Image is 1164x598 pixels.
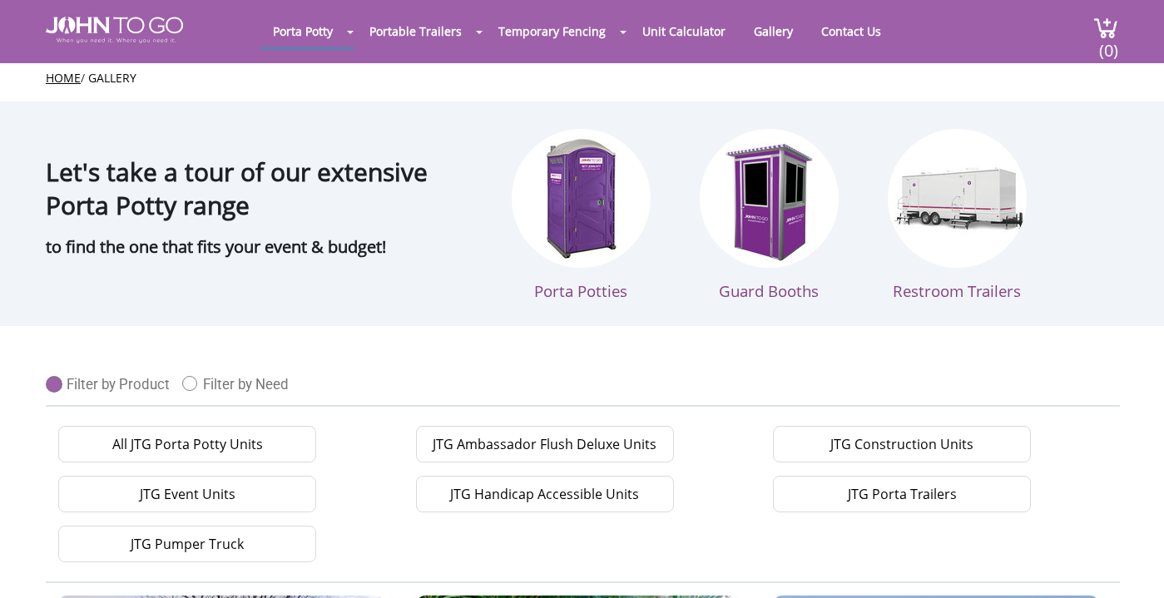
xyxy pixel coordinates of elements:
[88,70,136,86] a: Gallery
[58,526,316,562] a: JTG Pumper Truck
[700,129,839,268] img: Guard booths
[741,15,805,47] a: Gallery
[773,426,1031,462] a: JTG Construction Units
[630,15,738,47] a: Unit Calculator
[46,368,182,393] a: Filter by Product
[809,15,894,47] a: Contact Us
[888,129,1027,268] img: Restroon Trailers
[512,129,651,301] a: Porta Potties
[773,476,1031,512] a: JTG Porta Trailers
[486,15,618,47] a: Temporary Fencing
[260,15,345,47] a: Porta Potty
[1093,17,1118,39] img: cart a
[893,280,1021,301] span: Restroom Trailers
[534,280,627,301] span: Porta Potties
[416,476,674,512] a: JTG Handicap Accessible Units
[182,368,301,393] a: Filter by Need
[1097,531,1164,598] button: Live Chat
[46,118,478,222] h1: Let's take a tour of our extensive Porta Potty range
[46,70,81,86] a: Home
[46,230,478,264] p: to find the one that fits your event & budget!
[416,426,674,462] a: JTG Ambassador Flush Deluxe Units
[888,129,1027,301] a: Restroom Trailers
[58,476,316,512] a: JTG Event Units
[46,17,183,43] img: JOHN to go
[46,70,1118,86] ul: /
[719,280,819,301] span: Guard Booths
[357,15,474,47] a: Portable Trailers
[1098,26,1118,62] span: (0)
[700,129,839,301] a: Guard Booths
[512,129,651,268] img: Porta Potties
[58,426,316,462] a: All JTG Porta Potty Units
